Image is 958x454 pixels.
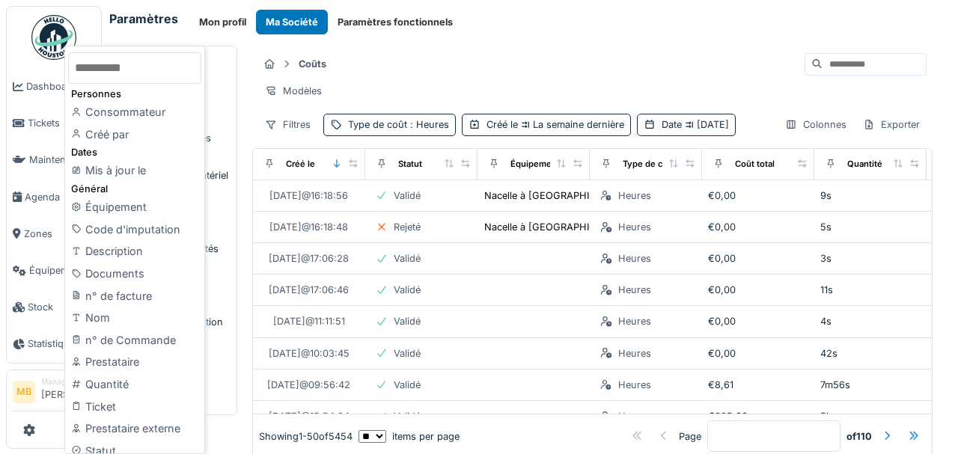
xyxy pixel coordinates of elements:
div: Heures [618,188,651,203]
span: Maintenance [29,153,95,167]
div: [DATE] @ 15:54:34 [269,409,350,423]
div: €0,00 [708,251,808,266]
div: Dates [68,145,201,159]
div: Validé [394,314,421,328]
strong: of 110 [846,429,872,444]
div: Validé [394,251,421,266]
div: Validé [394,188,421,203]
div: [DATE] @ 11:11:51 [273,314,345,328]
div: [DATE] @ 16:18:48 [269,220,348,234]
h6: Paramètres [109,12,178,26]
span: Dashboard [26,79,95,93]
div: n° de facture [68,285,201,307]
div: €0,00 [708,314,808,328]
li: MB [13,381,35,403]
div: Créé le [486,117,624,132]
div: Modèles [258,80,329,102]
span: La semaine dernière [518,119,624,130]
div: Type de coût [348,117,449,132]
div: 5s [820,220,921,234]
button: Mon profil [189,10,256,34]
div: Showing 1 - 50 of 5454 [259,429,353,444]
div: Heures [618,314,651,328]
div: Colonnes [778,114,853,135]
span: Statistiques [28,337,95,351]
span: : Heures [407,119,449,130]
div: Équipement [510,158,560,171]
div: Mis à jour le [68,159,201,182]
img: Badge_color-CXgf-gQk.svg [31,15,76,60]
li: [PERSON_NAME] [41,376,95,408]
span: [DATE] [682,119,729,130]
button: Ma Société [256,10,328,34]
div: €0,00 [708,283,808,297]
div: Type de coût [623,158,677,171]
div: [DATE] @ 17:06:28 [269,251,349,266]
div: Créé par [68,123,201,146]
span: Zones [24,227,95,241]
div: Heures [618,283,651,297]
div: Manager [41,376,95,387]
div: items per page [359,429,460,444]
div: Description [68,240,201,263]
div: [DATE] @ 10:03:45 [269,346,350,361]
div: Prestataire externe [68,417,201,440]
div: Statut [398,158,422,171]
div: Créé le [286,158,315,171]
div: Coût total [735,158,775,171]
strong: Coûts [293,57,332,71]
div: €0,00 [708,346,808,361]
div: Prestataire [68,351,201,373]
div: n° de Commande [68,329,201,352]
div: Général [68,182,201,196]
div: Nacelle à [GEOGRAPHIC_DATA] [484,188,628,203]
div: 11s [820,283,921,297]
div: Validé [394,378,421,392]
span: Stock [28,300,95,314]
div: Documents [68,263,201,285]
div: Heures [618,346,651,361]
div: €0,00 [708,188,808,203]
div: 5h [820,409,921,423]
div: Code d'imputation [68,218,201,241]
div: Validé [394,283,421,297]
span: Équipements [29,263,95,277]
div: [DATE] @ 17:06:46 [269,283,349,297]
div: Heures [618,220,651,234]
div: Heures [618,251,651,266]
div: Page [679,429,701,444]
button: Paramètres fonctionnels [328,10,463,34]
div: Exporter [856,114,927,135]
div: Consommateur [68,101,201,123]
div: Filtres [258,114,317,135]
div: 3s [820,251,921,266]
div: [DATE] @ 16:18:56 [269,188,348,203]
div: Personnes [68,87,201,101]
div: Nacelle à [GEOGRAPHIC_DATA] [484,220,628,234]
div: 42s [820,346,921,361]
div: €8,61 [708,378,808,392]
div: Nom [68,307,201,329]
div: Heures [618,409,651,423]
div: Ticket [68,396,201,418]
span: Tickets [28,116,95,130]
div: €0,00 [708,220,808,234]
div: 7m56s [820,378,921,392]
div: Validé [394,409,421,423]
div: Date [662,117,729,132]
div: Validé [394,346,421,361]
div: Équipement [68,196,201,218]
div: [DATE] @ 09:56:42 [267,378,350,392]
div: Quantité [68,373,201,396]
div: Rejeté [394,220,421,234]
div: 4s [820,314,921,328]
div: €325,00 [708,409,808,423]
span: Agenda [25,190,95,204]
div: Quantité [847,158,882,171]
div: 9s [820,188,921,203]
div: Heures [618,378,651,392]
